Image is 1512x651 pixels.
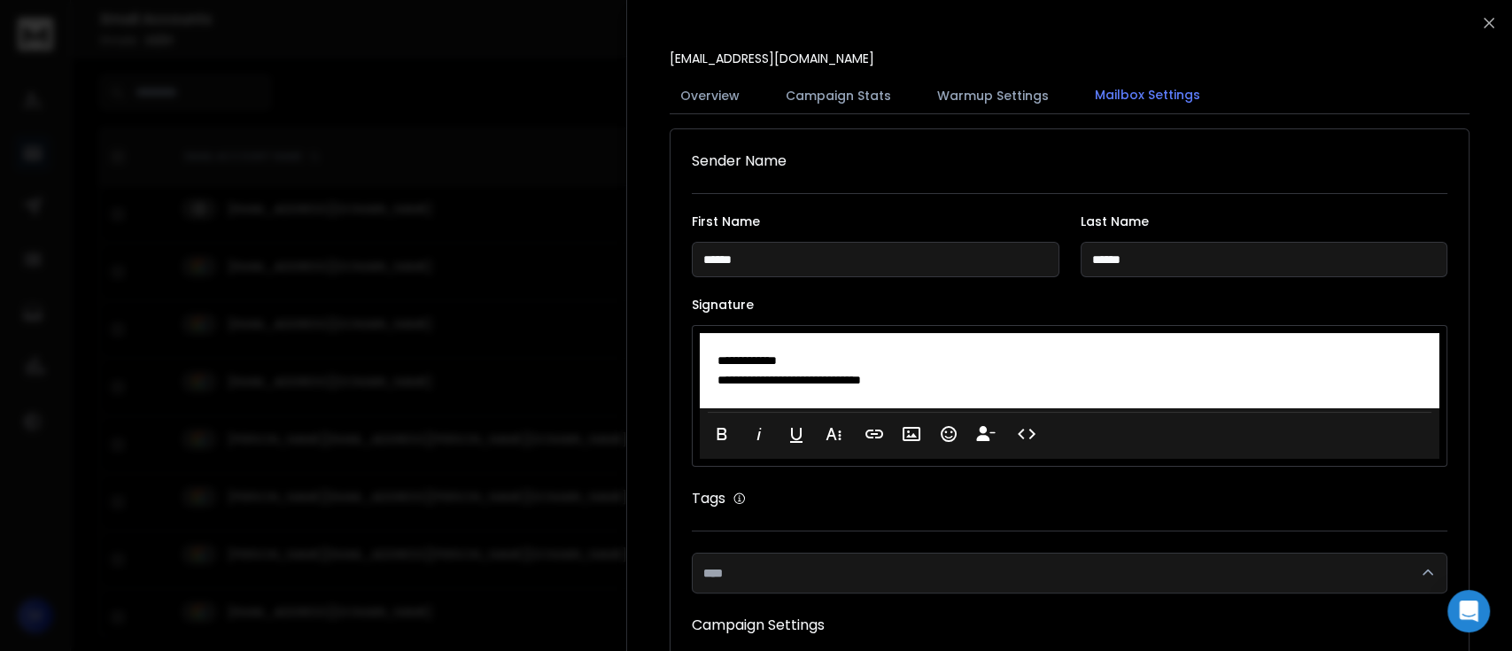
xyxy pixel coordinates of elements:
button: Code View [1010,416,1043,452]
button: Mailbox Settings [1084,75,1211,116]
h1: Campaign Settings [692,615,1447,636]
button: Bold (Ctrl+B) [705,416,739,452]
h1: Sender Name [692,151,1447,172]
label: Last Name [1081,215,1448,228]
button: Insert Image (Ctrl+P) [895,416,928,452]
label: First Name [692,215,1059,228]
button: More Text [817,416,850,452]
button: Warmup Settings [927,76,1059,115]
button: Underline (Ctrl+U) [779,416,813,452]
button: Overview [670,76,750,115]
button: Campaign Stats [775,76,902,115]
div: Open Intercom Messenger [1447,590,1490,632]
button: Italic (Ctrl+I) [742,416,776,452]
label: Signature [692,298,1447,311]
button: Emoticons [932,416,965,452]
p: [EMAIL_ADDRESS][DOMAIN_NAME] [670,50,874,67]
button: Insert Link (Ctrl+K) [857,416,891,452]
h1: Tags [692,488,725,509]
button: Insert Unsubscribe Link [969,416,1003,452]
